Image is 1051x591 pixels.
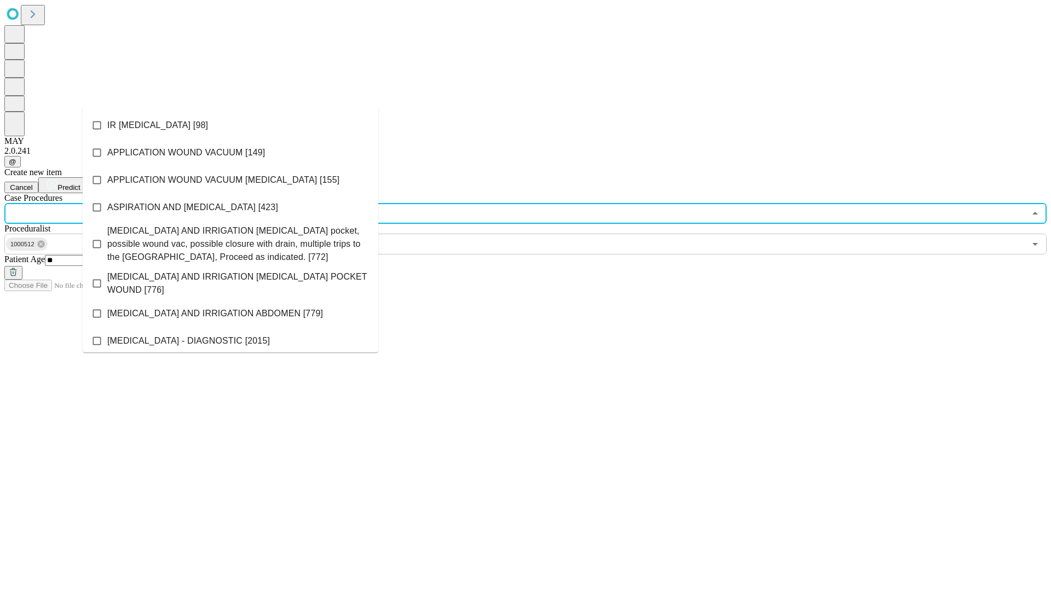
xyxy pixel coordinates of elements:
span: Cancel [10,183,33,192]
span: APPLICATION WOUND VACUUM [149] [107,146,265,159]
span: Patient Age [4,254,45,264]
button: Cancel [4,182,38,193]
span: 1000512 [6,238,39,251]
span: ASPIRATION AND [MEDICAL_DATA] [423] [107,201,278,214]
span: IR [MEDICAL_DATA] [98] [107,119,208,132]
button: @ [4,156,21,167]
div: 2.0.241 [4,146,1047,156]
span: @ [9,158,16,166]
span: [MEDICAL_DATA] AND IRRIGATION [MEDICAL_DATA] pocket, possible wound vac, possible closure with dr... [107,224,369,264]
span: [MEDICAL_DATA] AND IRRIGATION [MEDICAL_DATA] POCKET WOUND [776] [107,270,369,297]
span: [MEDICAL_DATA] AND IRRIGATION ABDOMEN [779] [107,307,323,320]
button: Predict [38,177,89,193]
span: Predict [57,183,80,192]
button: Close [1027,206,1043,221]
span: [MEDICAL_DATA] - DIAGNOSTIC [2015] [107,334,270,347]
button: Open [1027,236,1043,252]
div: 1000512 [6,237,48,251]
span: Proceduralist [4,224,50,233]
span: Create new item [4,167,62,177]
div: MAY [4,136,1047,146]
span: APPLICATION WOUND VACUUM [MEDICAL_DATA] [155] [107,173,339,187]
span: Scheduled Procedure [4,193,62,202]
